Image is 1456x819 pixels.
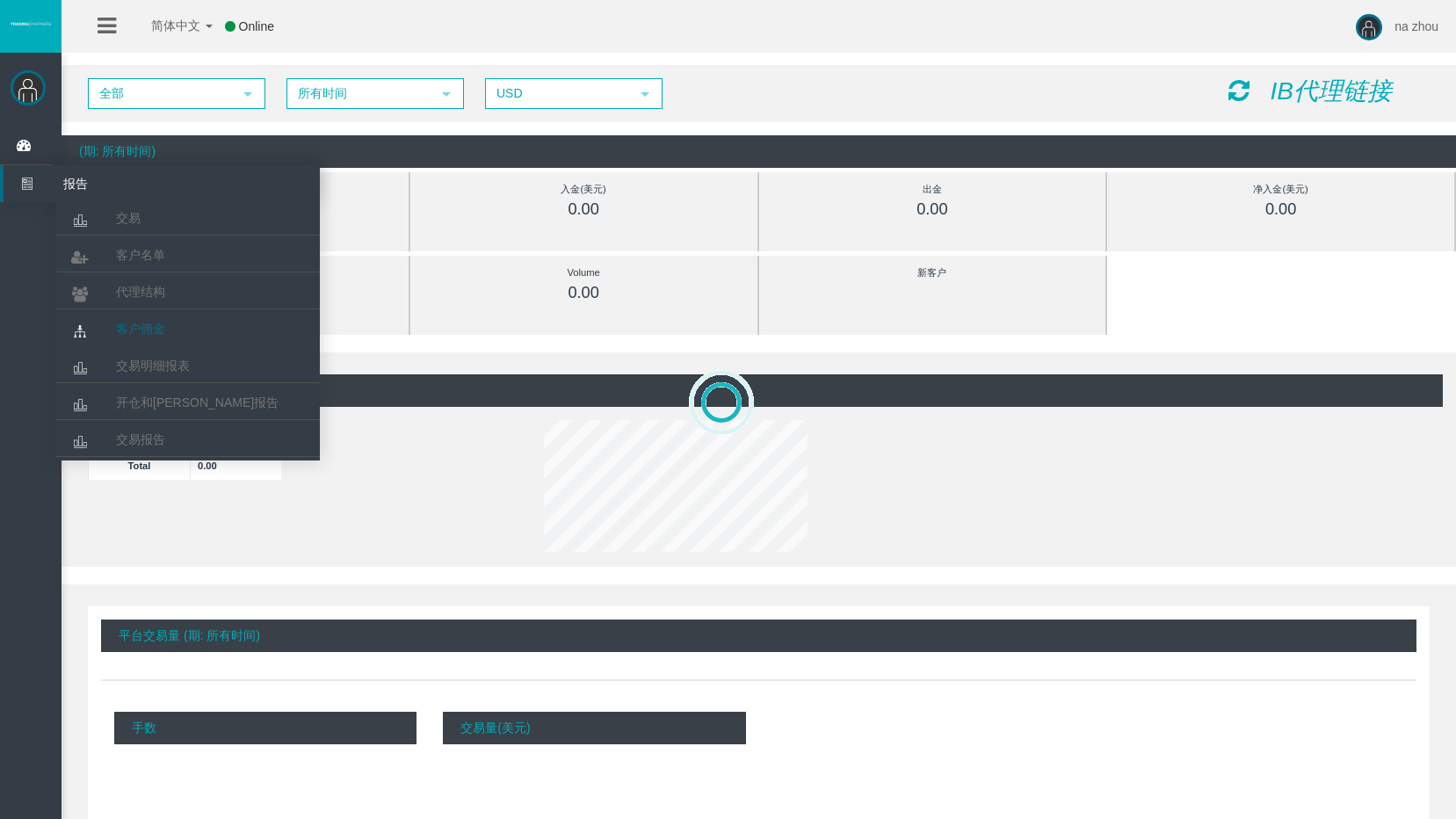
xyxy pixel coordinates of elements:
span: na zhou [1394,19,1438,33]
a: 交易明细报表 [56,350,320,381]
a: 交易 [56,202,320,234]
a: 交易报告 [56,424,320,455]
span: 简体中文 [128,18,200,33]
span: Online [239,19,274,33]
a: 客户佣金 [56,313,320,344]
span: select [638,87,652,101]
p: 交易量(美元) [443,712,745,744]
span: 交易 [116,211,141,225]
span: 所有时间 [288,80,431,107]
div: 平台交易量 (期: 所有时间) [101,620,1416,652]
a: 报告 [4,165,320,202]
div: 新客户 [799,263,1067,283]
div: 0.00 [450,283,718,303]
span: 代理结构 [116,285,165,299]
div: (期: 所有时间) [62,135,1456,168]
td: Total [89,451,191,480]
span: 开仓和[PERSON_NAME]报告 [116,395,279,409]
span: USD [487,80,629,107]
div: 0.00 [450,199,718,220]
td: 0.00 [191,451,282,480]
a: 代理结构 [56,276,320,308]
span: select [241,87,255,101]
div: 入金(美元) [450,179,718,199]
i: 重新加载 [1228,78,1250,103]
div: 0.00 [799,199,1067,220]
span: 交易报告 [116,432,165,446]
a: 客户名单 [56,239,320,271]
span: 客户佣金 [116,322,165,336]
div: 净入金(美元) [1147,179,1415,199]
span: 报告 [50,165,222,202]
div: 0.00 [1147,199,1415,220]
img: logo.svg [9,20,53,27]
a: 开仓和[PERSON_NAME]报告 [56,387,320,418]
div: Volume [450,263,718,283]
i: IB代理链接 [1270,77,1391,105]
span: select [439,87,453,101]
span: 客户名单 [116,248,165,262]
p: 手数 [114,712,417,744]
span: 交易明细报表 [116,359,190,373]
span: 全部 [90,80,232,107]
div: 出金 [799,179,1067,199]
img: user-image [1356,14,1382,40]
